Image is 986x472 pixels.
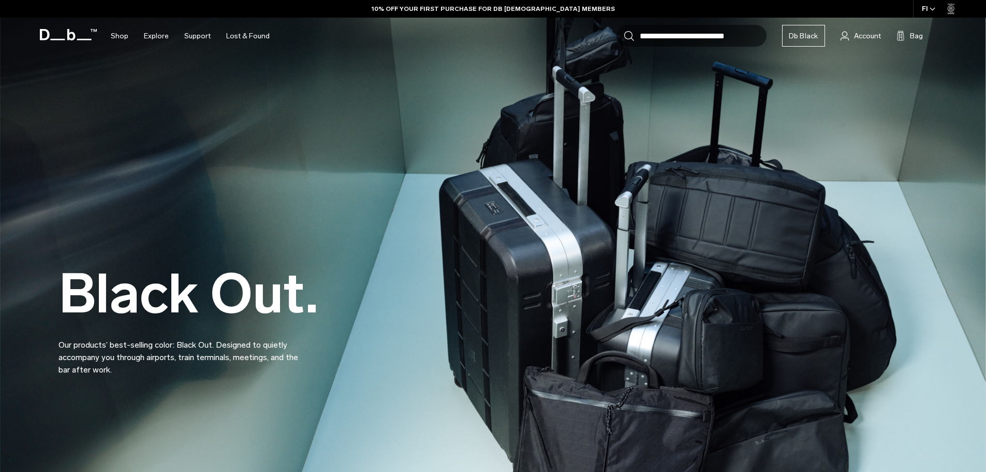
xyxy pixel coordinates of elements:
[184,18,211,54] a: Support
[58,326,307,376] p: Our products’ best-selling color: Black Out. Designed to quietly accompany you through airports, ...
[782,25,825,47] a: Db Black
[103,18,277,54] nav: Main Navigation
[372,4,615,13] a: 10% OFF YOUR FIRST PURCHASE FOR DB [DEMOGRAPHIC_DATA] MEMBERS
[841,30,881,42] a: Account
[896,30,923,42] button: Bag
[910,31,923,41] span: Bag
[111,18,128,54] a: Shop
[144,18,169,54] a: Explore
[854,31,881,41] span: Account
[58,267,318,321] h2: Black Out.
[226,18,270,54] a: Lost & Found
